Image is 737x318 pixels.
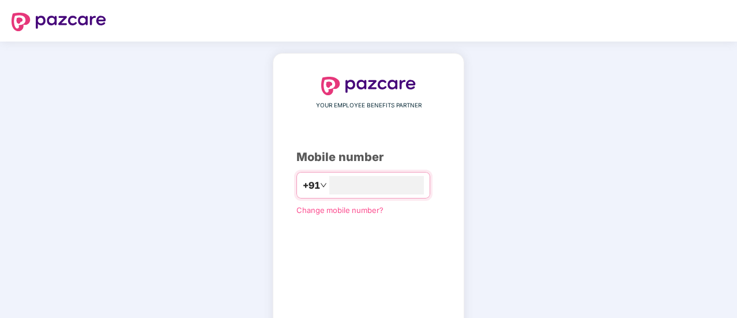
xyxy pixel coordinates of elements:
[296,148,441,166] div: Mobile number
[12,13,106,31] img: logo
[320,182,327,189] span: down
[303,178,320,193] span: +91
[316,101,422,110] span: YOUR EMPLOYEE BENEFITS PARTNER
[296,205,383,215] a: Change mobile number?
[321,77,416,95] img: logo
